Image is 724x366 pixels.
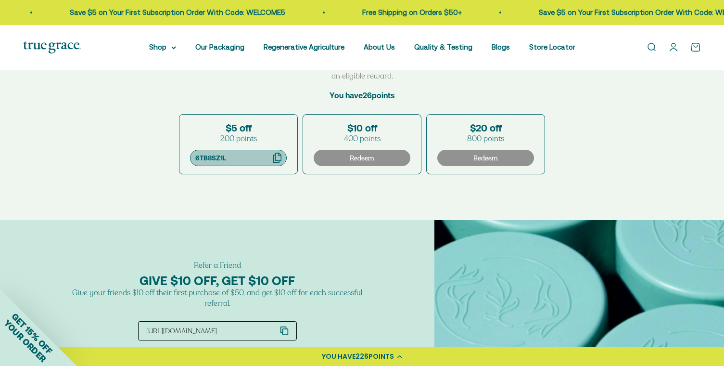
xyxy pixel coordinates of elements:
[344,8,444,16] a: Free Shipping on Orders $50+
[350,154,374,163] div: Redeem
[330,91,363,100] span: You have
[240,58,485,81] div: Redeeming your points is easy! Just click Redeem my points, and select an eligible reward.
[473,154,498,163] div: Redeem
[195,43,244,51] a: Our Packaging
[529,43,575,51] a: Store Locator
[492,43,510,51] a: Blogs
[437,122,534,133] div: $20 off
[363,91,372,100] span: 26
[264,43,344,51] a: Regenerative Agriculture
[372,91,394,100] span: points
[71,321,364,340] form: email form
[356,352,368,361] span: 226
[190,133,287,144] div: 200 points
[314,133,410,144] div: 400 points
[138,321,297,340] button: [URL][DOMAIN_NAME]
[146,327,279,335] div: [URL][DOMAIN_NAME]
[10,311,54,356] span: GET 15% OFF
[364,43,395,51] a: About Us
[314,150,410,166] button: Redeem 400 points for $10 off
[149,41,176,53] summary: Shop
[71,271,364,288] div: GIVE $10 OFF, GET $10 OFF
[437,133,534,144] div: 800 points
[2,318,48,364] span: YOUR ORDER
[51,7,267,18] p: Save $5 on Your First Subscription Order With Code: WELCOME5
[368,352,394,361] span: POINTS
[314,122,410,133] div: $10 off
[71,288,364,309] div: Give your friends $10 off their first purchase of $50, and get $10 off for each successful referral.
[71,260,364,271] div: Refer a Friend
[190,122,287,133] div: $5 off
[322,352,356,361] span: YOU HAVE
[191,154,226,162] div: 6TB8SZ1L
[437,150,534,166] button: Redeem 800 points for $20 off
[414,43,472,51] a: Quality & Testing
[190,150,287,166] button: Copy your coupon code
